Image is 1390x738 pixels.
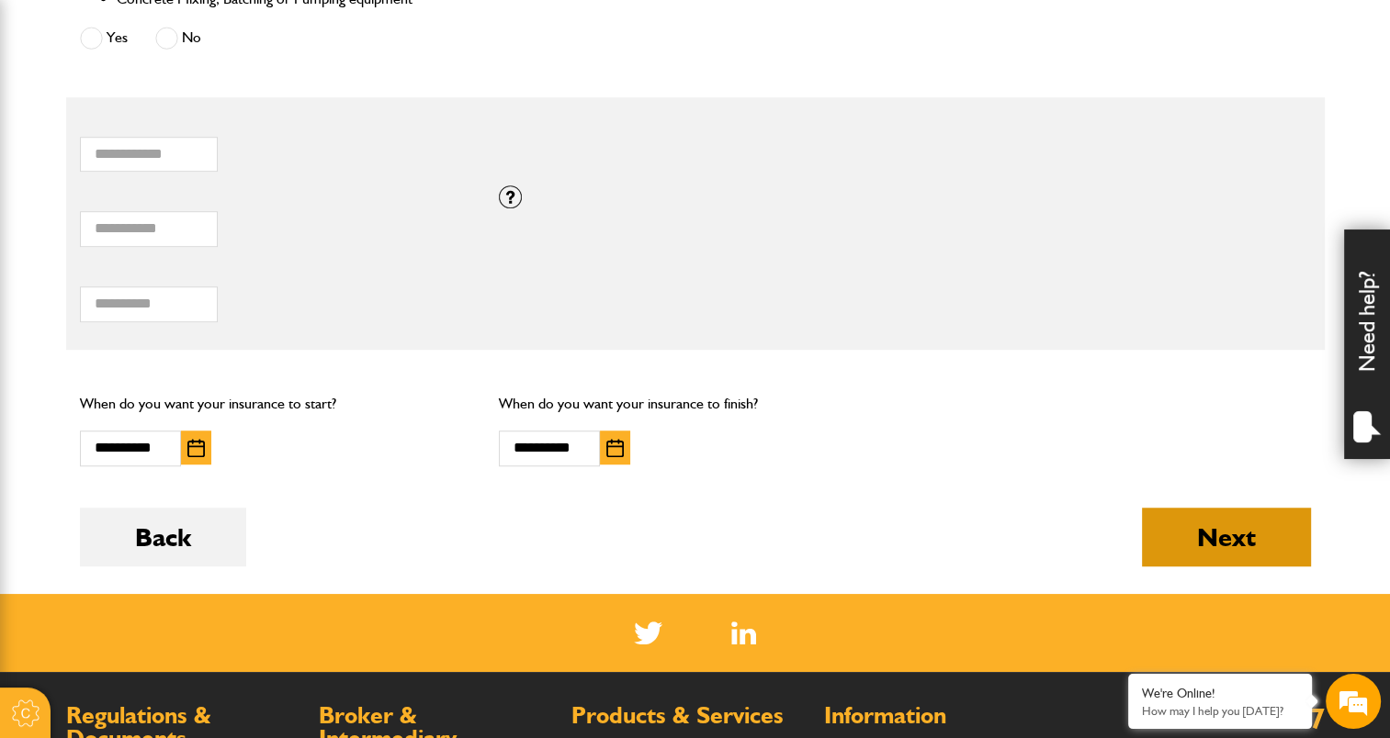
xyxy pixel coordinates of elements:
[155,27,201,50] label: No
[731,621,756,644] img: Linked In
[571,704,806,728] h2: Products & Services
[634,621,662,644] img: Twitter
[80,392,472,416] p: When do you want your insurance to start?
[80,27,128,50] label: Yes
[80,508,246,566] button: Back
[731,621,756,644] a: LinkedIn
[1142,508,1311,566] button: Next
[606,439,624,457] img: Choose date
[824,704,1058,728] h2: Information
[499,392,891,416] p: When do you want your insurance to finish?
[187,439,205,457] img: Choose date
[1142,704,1298,718] p: How may I help you today?
[1344,229,1390,459] div: Need help?
[1142,686,1298,701] div: We're Online!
